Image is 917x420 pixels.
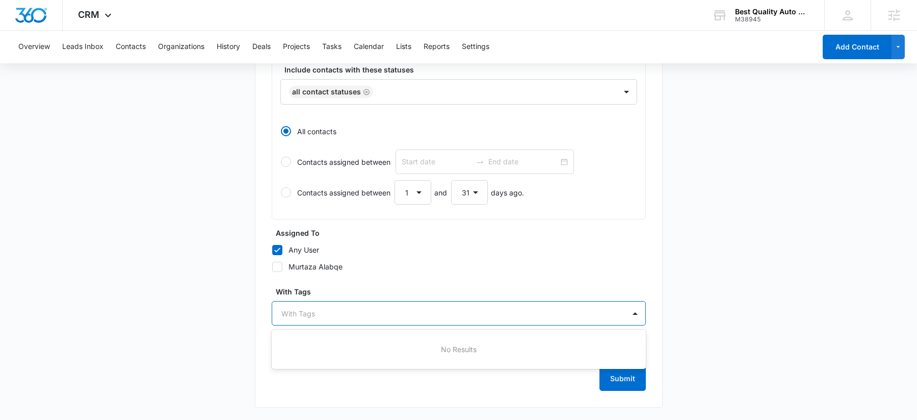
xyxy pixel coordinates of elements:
span: CRM [78,9,99,20]
span: swap-right [476,158,484,166]
button: Tasks [322,31,342,63]
button: Calendar [354,31,384,63]
div: No Results [272,340,646,359]
div: Contacts assigned between and days ago. [297,180,524,205]
select: Contacts assigned betweenanddays ago. [451,180,488,205]
div: All Contact Statuses [292,88,361,95]
button: History [217,31,240,63]
label: Assigned To [276,228,650,238]
div: Remove All Contact Statuses [361,88,370,95]
button: Settings [462,31,489,63]
button: Projects [283,31,310,63]
button: Submit [599,366,646,391]
label: All contacts [280,119,637,143]
input: Contacts assigned between [402,156,472,167]
button: Organizations [158,31,204,63]
button: Lists [396,31,411,63]
div: account id [735,16,809,23]
span: to [476,158,484,166]
div: account name [735,8,809,16]
button: Reports [424,31,450,63]
select: Contacts assigned betweenanddays ago. [395,180,431,205]
button: Leads Inbox [62,31,103,63]
label: Include contacts with these statuses [284,64,641,75]
div: Any User [289,244,319,255]
button: Deals [252,31,271,63]
label: Contacts assigned between [280,150,637,174]
input: Contacts assigned between [488,156,559,167]
label: With Tags [276,286,650,297]
div: Murtaza Alabqe [289,261,343,272]
button: Add Contact [823,35,892,59]
button: Contacts [116,31,146,63]
button: Overview [18,31,50,63]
